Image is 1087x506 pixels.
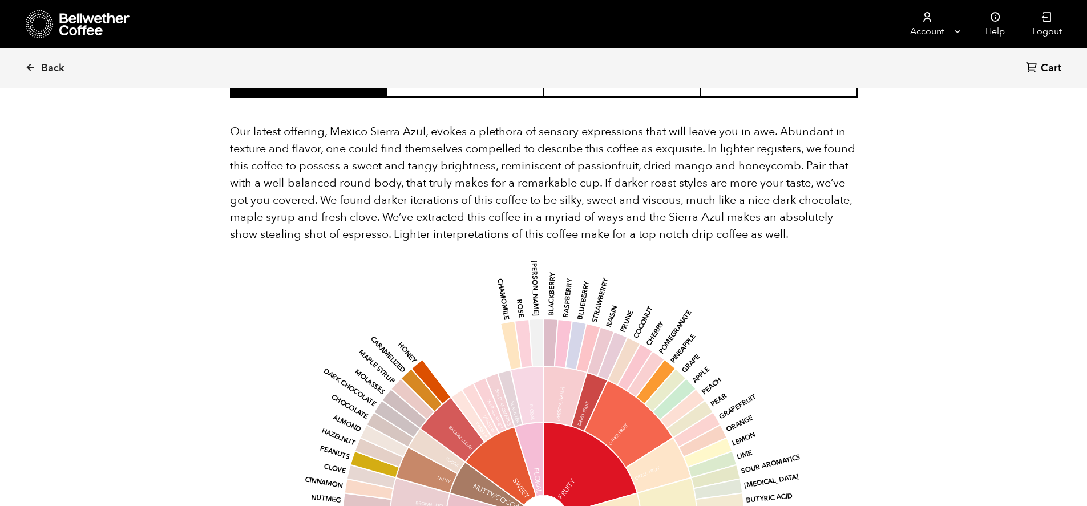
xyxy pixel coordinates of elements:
[790,79,809,88] h6: Dark
[230,124,855,242] span: Our latest offering, Mexico Sierra Azul, evokes a plethora of sensory expressions that will leave...
[1041,62,1061,75] span: Cart
[617,79,669,88] h6: Medium-Dark
[41,62,64,75] span: Back
[1026,61,1064,76] a: Cart
[471,79,502,88] h6: Medium
[320,79,339,88] h6: Light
